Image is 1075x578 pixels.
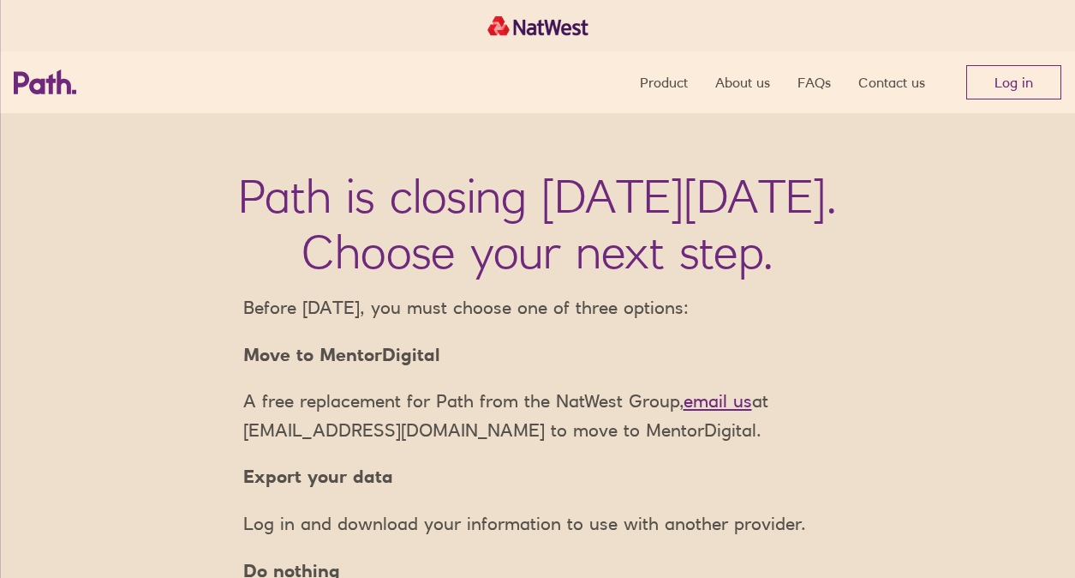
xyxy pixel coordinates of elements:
[230,509,846,539] p: Log in and download your information to use with another provider.
[684,390,752,412] a: email us
[797,51,831,113] a: FAQs
[243,466,393,487] strong: Export your data
[230,387,846,444] p: A free replacement for Path from the NatWest Group, at [EMAIL_ADDRESS][DOMAIN_NAME] to move to Me...
[230,293,846,322] p: Before [DATE], you must choose one of three options:
[966,65,1061,99] a: Log in
[715,51,770,113] a: About us
[243,344,440,365] strong: Move to MentorDigital
[640,51,688,113] a: Product
[858,51,925,113] a: Contact us
[238,168,837,280] h1: Path is closing [DATE][DATE]. Choose your next step.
